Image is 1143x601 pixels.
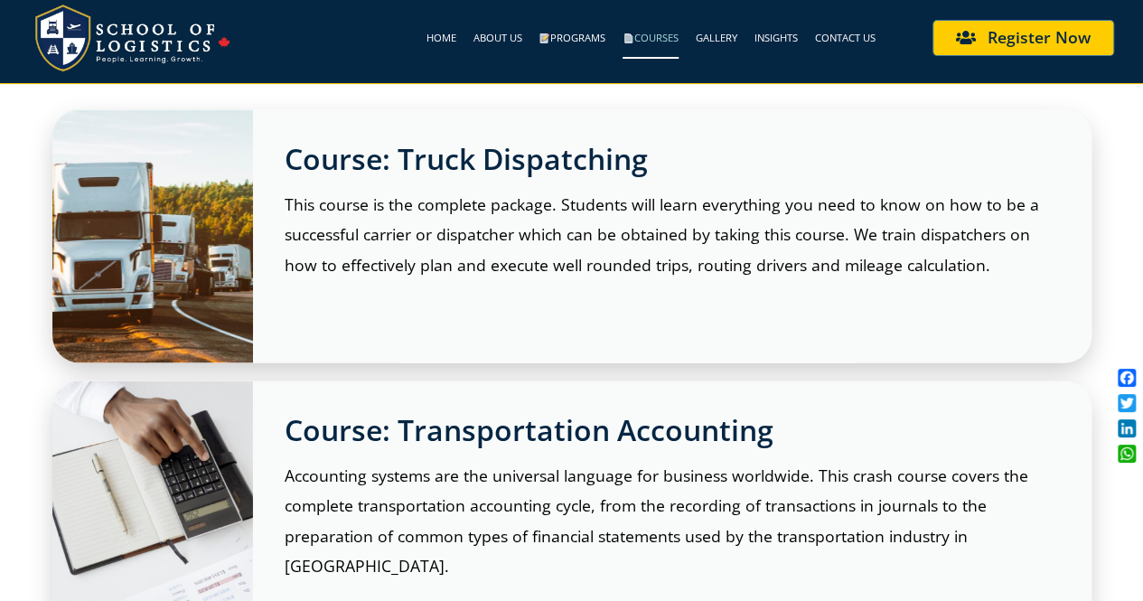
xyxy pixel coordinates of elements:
a: Insights [754,17,798,59]
a: About Us [473,17,521,59]
a: Facebook [1114,365,1139,390]
a: WhatsApp [1114,441,1139,466]
h2: Course: Truck Dispatching [285,142,1060,176]
a: Register Now [932,20,1114,56]
div: This course is the complete package. Students will learn everything you need to know on how to be... [285,190,1060,280]
h2: Course: Transportation Accounting [285,413,1060,447]
a: Courses [623,17,679,59]
img: 📄 [623,33,633,43]
a: Twitter [1114,390,1139,416]
a: LinkedIn [1114,416,1139,441]
img: 📝 [539,33,549,43]
nav: Menu [234,17,876,59]
a: Programs [539,17,605,59]
span: Register Now [988,30,1091,46]
a: Home [426,17,455,59]
div: Accounting systems are the universal language for business worldwide. This crash course covers th... [285,461,1060,582]
a: Contact Us [815,17,876,59]
a: Gallery [696,17,737,59]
